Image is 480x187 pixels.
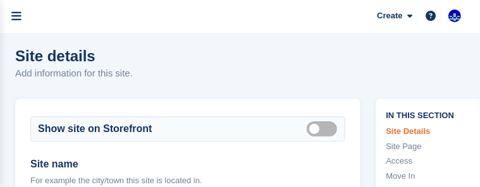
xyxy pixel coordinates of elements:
label: Is public [307,128,342,130]
label: Show site on Storefront [38,121,152,136]
label: Site name [30,157,345,172]
a: Site Page [386,140,479,153]
img: Seb Santiago [448,9,461,22]
span: Create [377,9,402,22]
span: In this section [386,109,479,121]
a: Move In [386,170,479,183]
h1: Site details [15,47,133,64]
p: Add information for this site. [15,66,133,81]
a: Site Details [386,125,479,138]
a: Access [386,155,479,167]
p: For example the city/town this site is located in. [30,174,345,187]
